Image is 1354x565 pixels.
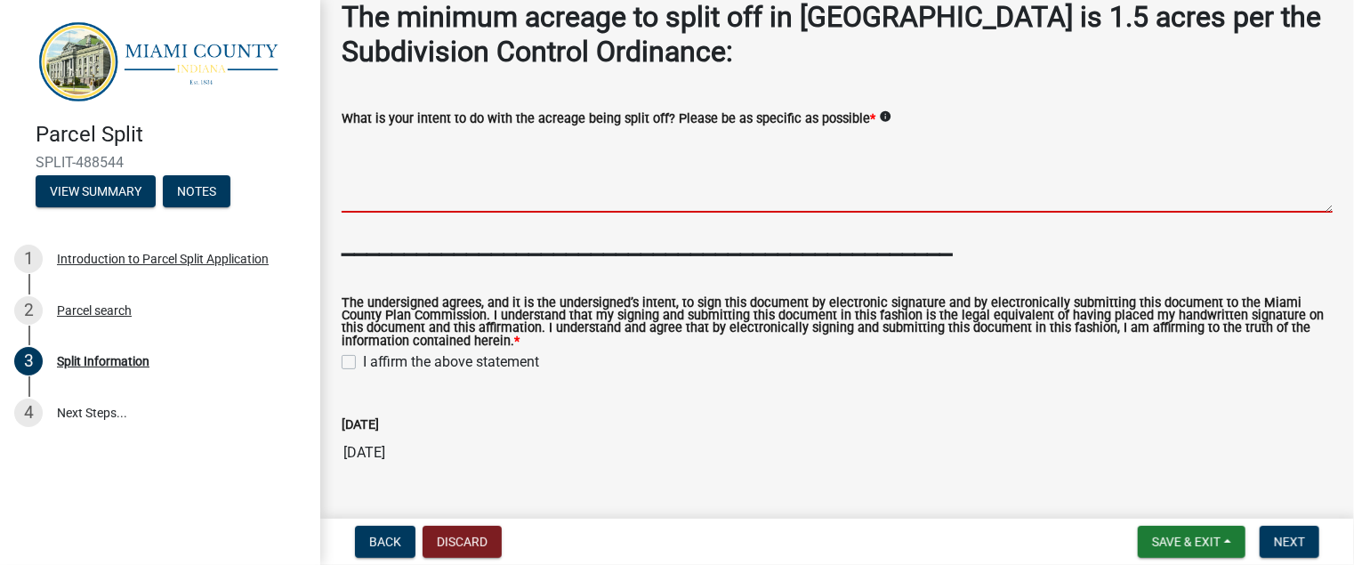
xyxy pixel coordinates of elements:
[369,535,401,549] span: Back
[363,351,539,373] label: I affirm the above statement
[342,297,1333,349] label: The undersigned agrees, and it is the undersigned’s intent, to sign this document by electronic s...
[14,347,43,375] div: 3
[342,113,875,125] label: What is your intent to do with the acreage being split off? Please be as specific as possible
[14,399,43,427] div: 4
[36,122,306,148] h4: Parcel Split
[342,227,952,261] strong: _________________________________________________
[423,526,502,558] button: Discard
[1274,535,1305,549] span: Next
[14,245,43,273] div: 1
[879,110,891,123] i: info
[163,186,230,200] wm-modal-confirm: Notes
[36,19,292,103] img: Miami County, Indiana
[36,154,285,171] span: SPLIT-488544
[1152,535,1221,549] span: Save & Exit
[1260,526,1319,558] button: Next
[163,175,230,207] button: Notes
[342,419,379,432] label: [DATE]
[57,304,132,317] div: Parcel search
[1138,526,1245,558] button: Save & Exit
[355,526,415,558] button: Back
[36,175,156,207] button: View Summary
[57,253,269,265] div: Introduction to Parcel Split Application
[36,186,156,200] wm-modal-confirm: Summary
[57,355,149,367] div: Split Information
[14,296,43,325] div: 2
